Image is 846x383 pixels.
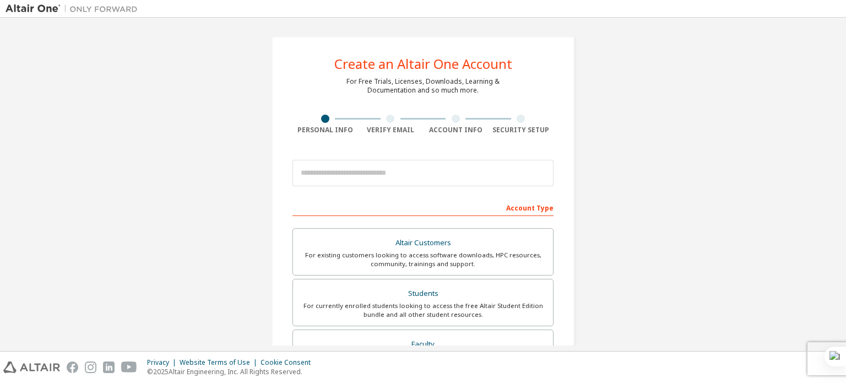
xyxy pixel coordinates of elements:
img: Altair One [6,3,143,14]
div: Verify Email [358,126,424,134]
div: For currently enrolled students looking to access the free Altair Student Edition bundle and all ... [300,301,546,319]
div: For existing customers looking to access software downloads, HPC resources, community, trainings ... [300,251,546,268]
div: Cookie Consent [261,358,317,367]
div: Account Info [423,126,489,134]
div: Privacy [147,358,180,367]
p: © 2025 Altair Engineering, Inc. All Rights Reserved. [147,367,317,376]
div: Create an Altair One Account [334,57,512,71]
div: Faculty [300,337,546,352]
div: Personal Info [292,126,358,134]
img: linkedin.svg [103,362,115,373]
img: instagram.svg [85,362,96,373]
img: facebook.svg [67,362,78,373]
div: For Free Trials, Licenses, Downloads, Learning & Documentation and so much more. [346,77,500,95]
div: Website Terms of Use [180,358,261,367]
div: Account Type [292,198,554,216]
img: altair_logo.svg [3,362,60,373]
img: youtube.svg [121,362,137,373]
div: Students [300,286,546,301]
div: Security Setup [489,126,554,134]
div: Altair Customers [300,235,546,251]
